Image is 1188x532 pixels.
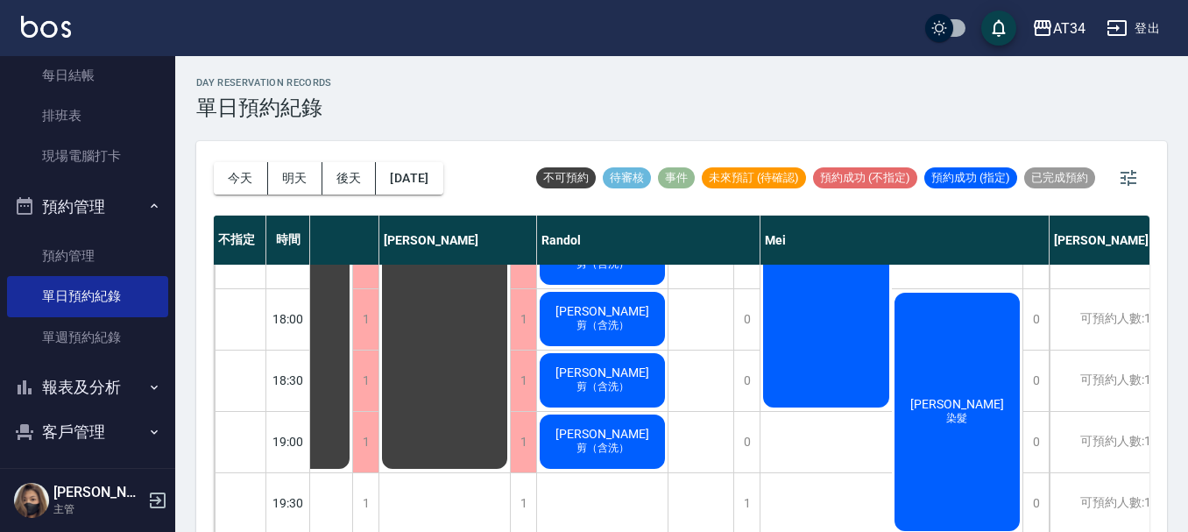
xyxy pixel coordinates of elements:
[1050,412,1180,472] div: 可預約人數:1
[376,162,442,195] button: [DATE]
[981,11,1016,46] button: save
[552,365,653,379] span: [PERSON_NAME]
[813,170,917,186] span: 預約成功 (不指定)
[1100,12,1167,45] button: 登出
[603,170,651,186] span: 待審核
[214,162,268,195] button: 今天
[733,351,760,411] div: 0
[658,170,695,186] span: 事件
[733,412,760,472] div: 0
[214,216,266,265] div: 不指定
[266,350,310,411] div: 18:30
[1050,216,1181,265] div: [PERSON_NAME]
[536,170,596,186] span: 不可預約
[7,409,168,455] button: 客戶管理
[352,351,378,411] div: 1
[7,317,168,358] a: 單週預約紀錄
[53,484,143,501] h5: [PERSON_NAME]
[1050,351,1180,411] div: 可預約人數:1
[196,96,332,120] h3: 單日預約紀錄
[7,136,168,176] a: 現場電腦打卡
[510,289,536,350] div: 1
[266,288,310,350] div: 18:00
[7,96,168,136] a: 排班表
[379,216,537,265] div: [PERSON_NAME]
[7,236,168,276] a: 預約管理
[1024,170,1095,186] span: 已完成預約
[573,318,633,333] span: 剪（含洗）
[1022,412,1049,472] div: 0
[702,170,806,186] span: 未來預訂 (待確認)
[1050,289,1180,350] div: 可預約人數:1
[266,411,310,472] div: 19:00
[352,289,378,350] div: 1
[196,77,332,89] h2: day Reservation records
[352,412,378,472] div: 1
[7,455,168,500] button: 員工及薪資
[1022,351,1049,411] div: 0
[924,170,1017,186] span: 預約成功 (指定)
[268,162,322,195] button: 明天
[552,304,653,318] span: [PERSON_NAME]
[21,16,71,38] img: Logo
[760,216,1050,265] div: Mei
[322,162,377,195] button: 後天
[14,483,49,518] img: Person
[1022,289,1049,350] div: 0
[943,411,971,426] span: 染髮
[537,216,760,265] div: Randol
[266,216,310,265] div: 時間
[510,351,536,411] div: 1
[552,427,653,441] span: [PERSON_NAME]
[1025,11,1093,46] button: AT34
[1053,18,1085,39] div: AT34
[7,184,168,230] button: 預約管理
[907,397,1008,411] span: [PERSON_NAME]
[733,289,760,350] div: 0
[510,412,536,472] div: 1
[573,379,633,394] span: 剪（含洗）
[7,276,168,316] a: 單日預約紀錄
[7,365,168,410] button: 報表及分析
[7,55,168,96] a: 每日結帳
[573,257,633,272] span: 剪（含洗）
[53,501,143,517] p: 主管
[573,441,633,456] span: 剪（含洗）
